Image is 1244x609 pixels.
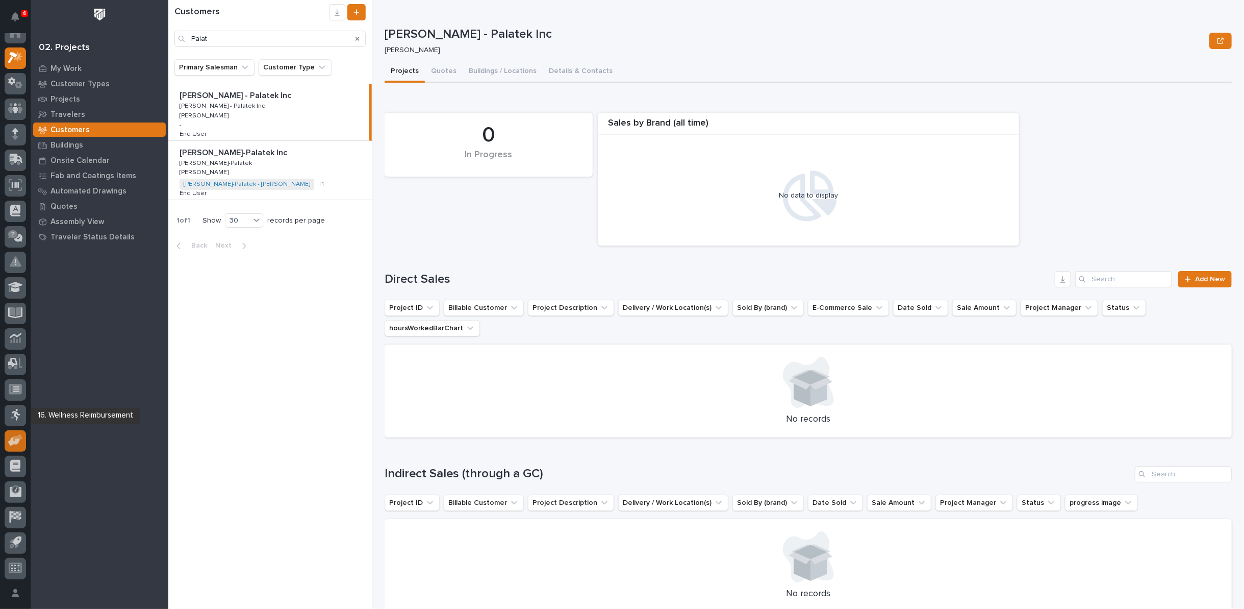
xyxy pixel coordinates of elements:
[168,208,198,233] p: 1 of 1
[31,76,168,91] a: Customer Types
[180,101,267,110] p: [PERSON_NAME] - Palatek Inc
[174,31,366,47] input: Search
[318,181,324,187] span: + 1
[402,150,575,171] div: In Progress
[180,110,231,119] p: [PERSON_NAME]
[184,181,310,188] a: [PERSON_NAME]-Palatek - [PERSON_NAME]
[603,191,1014,200] div: No data to display
[50,110,85,119] p: Travelers
[180,121,182,129] p: -
[463,61,543,83] button: Buildings / Locations
[211,241,255,250] button: Next
[1065,495,1138,511] button: progress image
[732,495,804,511] button: Sold By (brand)
[1075,271,1172,287] input: Search
[385,27,1205,42] p: [PERSON_NAME] - Palatek Inc
[31,61,168,76] a: My Work
[174,7,329,18] h1: Customers
[618,495,728,511] button: Delivery / Work Location(s)
[618,300,728,316] button: Delivery / Work Location(s)
[1178,271,1232,287] a: Add New
[31,168,168,183] a: Fab and Coatings Items
[225,215,250,226] div: 30
[397,589,1220,600] p: No records
[952,300,1017,316] button: Sale Amount
[259,59,332,76] button: Customer Type
[50,187,126,196] p: Automated Drawings
[935,495,1013,511] button: Project Manager
[598,118,1019,135] div: Sales by Brand (all time)
[808,300,889,316] button: E-Commerce Sale
[385,495,440,511] button: Project ID
[50,126,90,135] p: Customers
[180,158,254,167] p: [PERSON_NAME]-Palatek
[90,5,109,24] img: Workspace Logo
[50,233,135,242] p: Traveler Status Details
[180,146,289,158] p: [PERSON_NAME]-Palatek Inc
[31,122,168,137] a: Customers
[385,300,440,316] button: Project ID
[50,156,110,165] p: Onsite Calendar
[168,241,211,250] button: Back
[385,467,1131,481] h1: Indirect Sales (through a GC)
[1195,276,1225,283] span: Add New
[444,300,524,316] button: Billable Customer
[31,229,168,245] a: Traveler Status Details
[50,95,80,104] p: Projects
[31,183,168,199] a: Automated Drawings
[543,61,619,83] button: Details & Contacts
[528,495,614,511] button: Project Description
[180,188,209,197] p: End User
[50,202,78,211] p: Quotes
[1017,495,1061,511] button: Status
[385,272,1051,287] h1: Direct Sales
[50,172,136,181] p: Fab and Coatings Items
[867,495,931,511] button: Sale Amount
[22,10,26,17] p: 4
[808,495,863,511] button: Date Sold
[397,414,1220,425] p: No records
[215,241,238,250] span: Next
[267,216,325,225] p: records per page
[425,61,463,83] button: Quotes
[528,300,614,316] button: Project Description
[50,141,83,150] p: Buildings
[385,61,425,83] button: Projects
[50,64,82,74] p: My Work
[180,129,209,138] p: End User
[402,123,575,148] div: 0
[202,216,221,225] p: Show
[1135,466,1232,482] input: Search
[1102,300,1146,316] button: Status
[385,46,1201,55] p: [PERSON_NAME]
[31,153,168,168] a: Onsite Calendar
[31,107,168,122] a: Travelers
[893,300,948,316] button: Date Sold
[180,89,293,101] p: [PERSON_NAME] - Palatek Inc
[168,141,372,200] a: [PERSON_NAME]-Palatek Inc[PERSON_NAME]-Palatek Inc [PERSON_NAME]-Palatek[PERSON_NAME]-Palatek [PE...
[385,320,480,336] button: hoursWorkedBarChart
[39,42,90,54] div: 02. Projects
[31,214,168,229] a: Assembly View
[31,137,168,153] a: Buildings
[50,217,104,227] p: Assembly View
[444,495,524,511] button: Billable Customer
[174,59,255,76] button: Primary Salesman
[168,84,372,141] a: [PERSON_NAME] - Palatek Inc[PERSON_NAME] - Palatek Inc [PERSON_NAME] - Palatek Inc[PERSON_NAME] -...
[50,80,110,89] p: Customer Types
[5,6,26,28] button: Notifications
[1021,300,1098,316] button: Project Manager
[13,12,26,29] div: Notifications4
[185,241,207,250] span: Back
[31,199,168,214] a: Quotes
[732,300,804,316] button: Sold By (brand)
[180,167,231,176] p: [PERSON_NAME]
[31,91,168,107] a: Projects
